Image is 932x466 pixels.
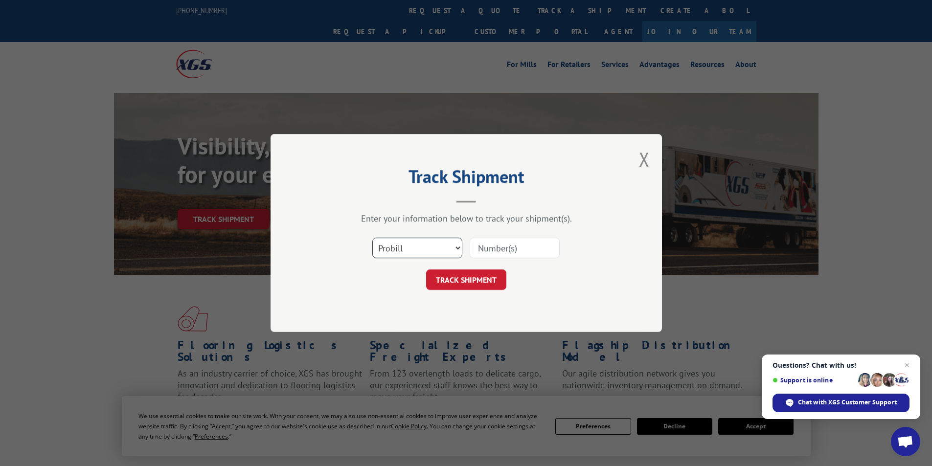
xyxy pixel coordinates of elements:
[773,377,855,384] span: Support is online
[891,427,920,456] a: Open chat
[319,213,613,224] div: Enter your information below to track your shipment(s).
[773,361,909,369] span: Questions? Chat with us!
[639,146,650,172] button: Close modal
[773,394,909,412] span: Chat with XGS Customer Support
[426,269,506,290] button: TRACK SHIPMENT
[798,398,897,407] span: Chat with XGS Customer Support
[319,170,613,188] h2: Track Shipment
[470,238,560,258] input: Number(s)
